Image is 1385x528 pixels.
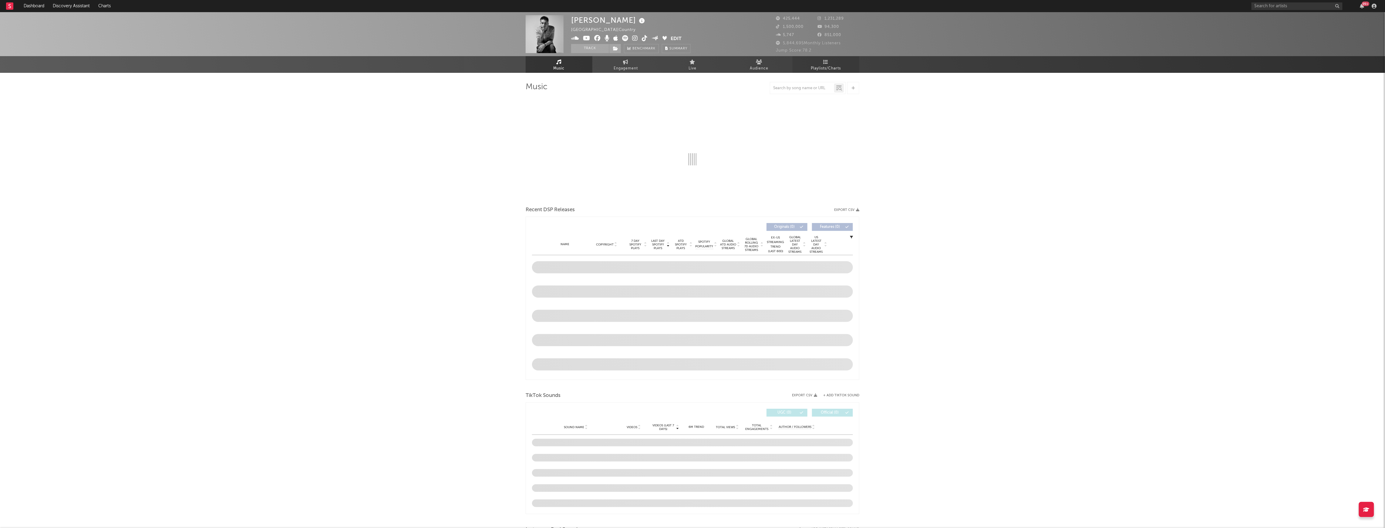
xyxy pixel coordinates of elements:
[817,394,859,397] button: + Add TikTok Sound
[1360,4,1364,8] button: 99+
[776,17,800,21] span: 425,444
[696,240,713,249] span: Spotify Popularity
[526,56,592,73] a: Music
[812,409,853,417] button: Official(0)
[624,44,659,53] a: Benchmark
[776,49,811,52] span: Jump Score: 78.2
[571,15,646,25] div: [PERSON_NAME]
[776,25,804,29] span: 1,500,000
[627,425,637,429] span: Videos
[651,424,676,431] span: Videos (last 7 days)
[770,225,798,229] span: Originals ( 0 )
[592,56,659,73] a: Engagement
[776,41,841,45] span: 5,844,695 Monthly Listeners
[779,425,811,429] span: Author / Followers
[689,65,696,72] span: Live
[811,65,841,72] span: Playlists/Charts
[662,44,691,53] button: Summary
[823,394,859,397] button: + Add TikTok Sound
[614,65,638,72] span: Engagement
[671,35,682,43] button: Edit
[770,86,834,91] input: Search by song name or URL
[750,65,769,72] span: Audience
[816,411,844,415] span: Official ( 0 )
[767,223,807,231] button: Originals(0)
[1252,2,1343,10] input: Search for artists
[818,25,839,29] span: 94,300
[673,239,689,250] span: ATD Spotify Plays
[544,242,586,247] div: Name
[596,243,614,246] span: Copyright
[526,206,575,214] span: Recent DSP Releases
[816,225,844,229] span: Features ( 0 )
[682,425,710,429] div: 6M Trend
[776,33,794,37] span: 5,747
[818,17,844,21] span: 1,231,289
[743,237,760,252] span: Global Rolling 7D Audio Streams
[526,392,561,399] span: TikTok Sounds
[1362,2,1370,6] div: 99 +
[793,56,859,73] a: Playlists/Charts
[770,411,798,415] span: UGC ( 0 )
[726,56,793,73] a: Audience
[632,45,655,52] span: Benchmark
[564,425,584,429] span: Sound Name
[659,56,726,73] a: Live
[627,239,643,250] span: 7 Day Spotify Plays
[669,47,687,50] span: Summary
[571,26,642,34] div: [GEOGRAPHIC_DATA] | Country
[834,208,859,212] button: Export CSV
[716,425,735,429] span: Total Views
[554,65,565,72] span: Music
[809,235,824,254] span: US Latest Day Audio Streams
[745,424,769,431] span: Total Engagements
[650,239,666,250] span: Last Day Spotify Plays
[571,44,609,53] button: Track
[767,409,807,417] button: UGC(0)
[767,235,785,254] div: Ex-US Streaming Trend (Last 60D)
[812,223,853,231] button: Features(0)
[792,394,817,397] button: Export CSV
[788,235,802,254] span: Global Latest Day Audio Streams
[818,33,841,37] span: 851,000
[720,239,736,250] span: Global ATD Audio Streams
